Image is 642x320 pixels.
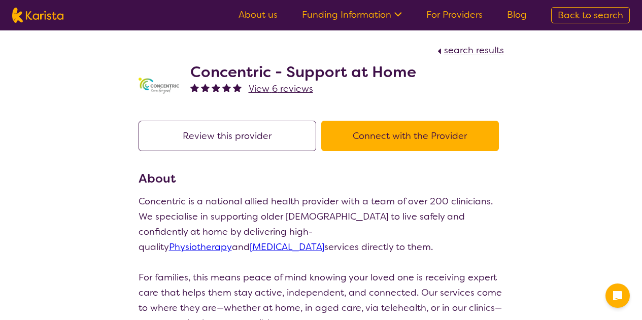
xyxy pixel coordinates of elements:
img: fullstar [212,83,220,92]
span: search results [444,44,504,56]
a: Connect with the Provider [321,130,504,142]
h3: About [139,169,504,188]
img: Karista logo [12,8,63,23]
a: search results [435,44,504,56]
a: Review this provider [139,130,321,142]
a: [MEDICAL_DATA] [250,241,324,253]
h2: Concentric - Support at Home [190,63,416,81]
span: Concentric is a national allied health provider with a team of over 200 clinicians. We specialise... [139,195,493,253]
button: Connect with the Provider [321,121,499,151]
span: View 6 reviews [249,83,313,95]
img: fullstar [222,83,231,92]
a: Blog [507,9,527,21]
a: For Providers [426,9,483,21]
img: fullstar [233,83,242,92]
span: Back to search [558,9,623,21]
a: Back to search [551,7,630,23]
img: h3dfvoetcbe6d57qsjjs.png [139,78,179,94]
a: Physiotherapy [169,241,232,253]
a: Funding Information [302,9,402,21]
a: About us [239,9,278,21]
button: Review this provider [139,121,316,151]
img: fullstar [190,83,199,92]
a: View 6 reviews [249,81,313,96]
img: fullstar [201,83,210,92]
